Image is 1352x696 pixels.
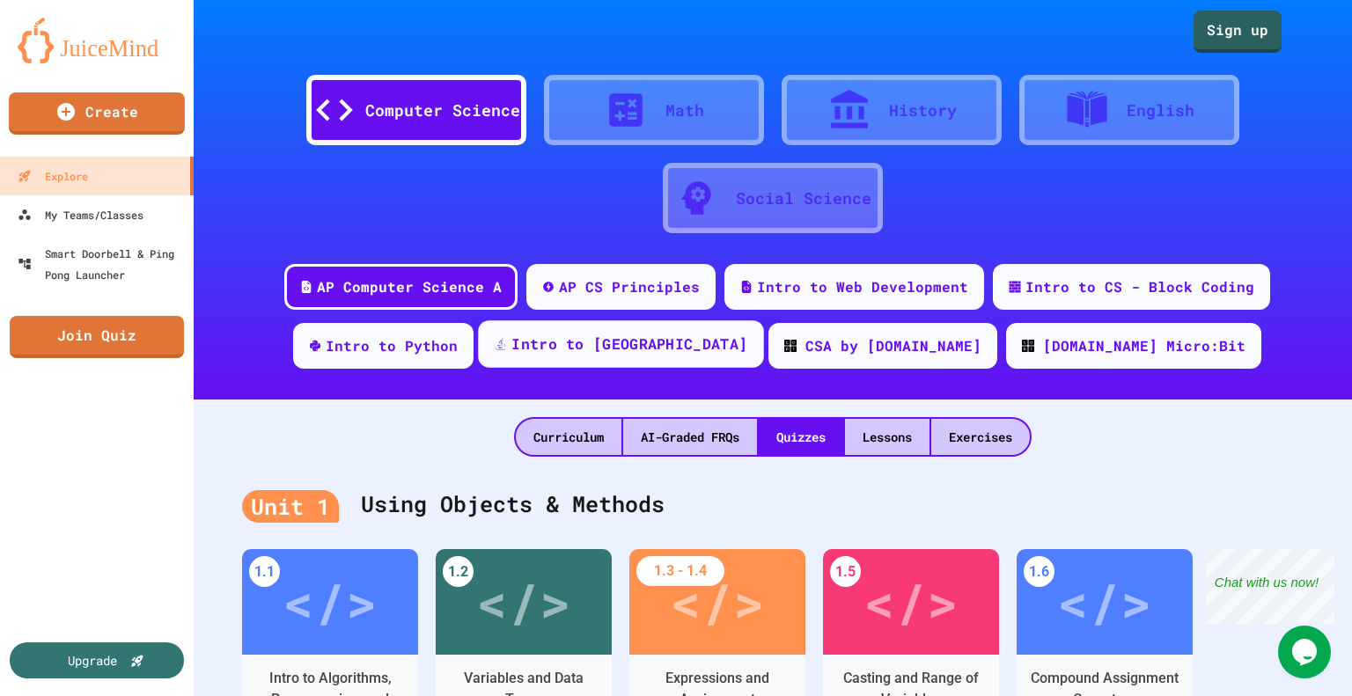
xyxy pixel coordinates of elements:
div: Explore [18,165,88,187]
div: 1.3 - 1.4 [636,556,724,586]
div: AI-Graded FRQs [623,419,757,455]
div: Intro to Web Development [757,276,968,297]
div: Unit 1 [242,490,339,524]
div: </> [283,562,378,641]
div: </> [863,562,959,641]
div: AP Computer Science A [317,276,502,297]
div: 1.5 [830,556,861,587]
img: CODE_logo_RGB.png [1022,340,1034,352]
iframe: chat widget [1206,549,1334,624]
a: Sign up [1194,11,1282,53]
div: Lessons [845,419,929,455]
div: CSA by [DOMAIN_NAME] [805,335,981,356]
div: 1.2 [443,556,474,587]
img: CODE_logo_RGB.png [784,340,797,352]
div: My Teams/Classes [18,204,143,225]
div: Intro to [GEOGRAPHIC_DATA] [511,333,747,355]
div: Using Objects & Methods [242,470,1304,540]
img: logo-orange.svg [18,18,176,63]
div: Exercises [931,419,1030,455]
div: Upgrade [68,651,117,670]
div: 1.1 [249,556,280,587]
div: </> [1057,562,1152,641]
div: Math [665,99,704,122]
div: AP CS Principles [559,276,700,297]
a: Create [9,92,185,135]
div: Smart Doorbell & Ping Pong Launcher [18,243,187,285]
div: Intro to Python [326,335,458,356]
div: 1.6 [1024,556,1054,587]
div: History [889,99,957,122]
div: </> [476,562,571,641]
a: Join Quiz [10,316,184,358]
div: English [1127,99,1194,122]
iframe: chat widget [1278,626,1334,678]
div: Social Science [736,187,871,210]
div: [DOMAIN_NAME] Micro:Bit [1043,335,1245,356]
div: </> [670,562,765,641]
div: Computer Science [365,99,520,122]
div: Curriculum [516,419,621,455]
div: Quizzes [759,419,843,455]
div: Intro to CS - Block Coding [1025,276,1254,297]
